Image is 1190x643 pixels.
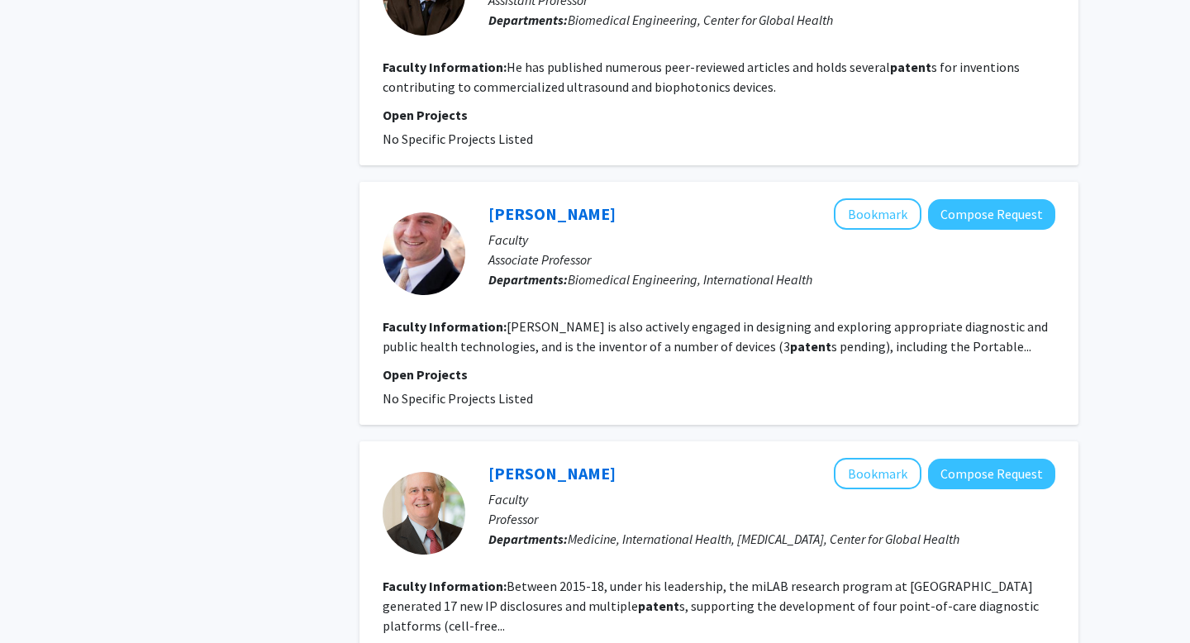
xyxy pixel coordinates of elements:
b: Faculty Information: [383,318,507,335]
b: Departments: [488,271,568,288]
b: patent [890,59,931,75]
span: Medicine, International Health, [MEDICAL_DATA], Center for Global Health [568,531,959,547]
a: [PERSON_NAME] [488,203,616,224]
p: Faculty [488,230,1055,250]
span: No Specific Projects Listed [383,131,533,147]
fg-read-more: He has published numerous peer-reviewed articles and holds several s for inventions contributing ... [383,59,1020,95]
p: Open Projects [383,105,1055,125]
p: Professor [488,509,1055,529]
p: Associate Professor [488,250,1055,269]
span: No Specific Projects Listed [383,390,533,407]
b: Faculty Information: [383,59,507,75]
fg-read-more: Between 2015-18, under his leadership, the miLAB research program at [GEOGRAPHIC_DATA] generated ... [383,578,1039,634]
button: Compose Request to Alain Labrique [928,199,1055,230]
p: Open Projects [383,364,1055,384]
span: Biomedical Engineering, Center for Global Health [568,12,833,28]
b: Departments: [488,531,568,547]
iframe: Chat [12,569,70,631]
b: Departments: [488,12,568,28]
button: Add Bob Bollinger to Bookmarks [834,458,921,489]
fg-read-more: [PERSON_NAME] is also actively engaged in designing and exploring appropriate diagnostic and publ... [383,318,1048,355]
b: patent [790,338,831,355]
a: [PERSON_NAME] [488,463,616,483]
b: Faculty Information: [383,578,507,594]
button: Compose Request to Bob Bollinger [928,459,1055,489]
button: Add Alain Labrique to Bookmarks [834,198,921,230]
span: Biomedical Engineering, International Health [568,271,812,288]
p: Faculty [488,489,1055,509]
b: patent [638,598,679,614]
